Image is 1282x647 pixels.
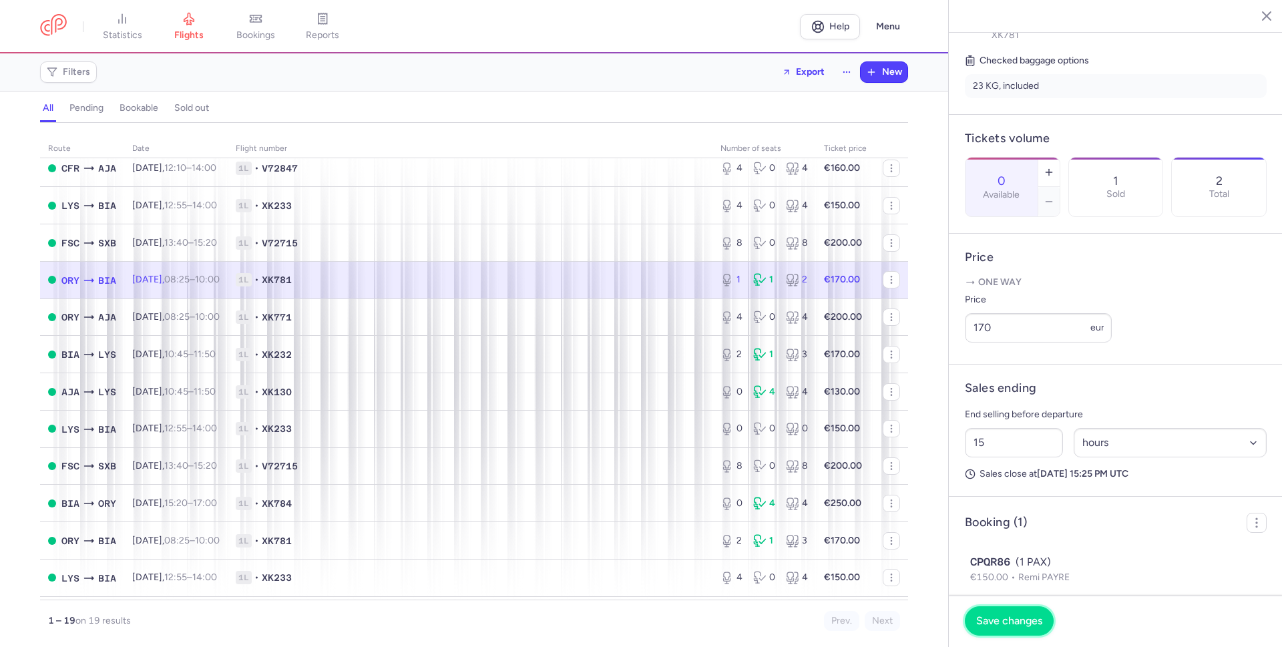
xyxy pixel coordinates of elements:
span: 1L [236,422,252,435]
time: 10:45 [164,386,188,397]
h4: Sales ending [965,381,1036,396]
button: New [861,62,907,82]
li: 23 KG, included [965,74,1267,98]
div: 0 [753,162,775,175]
span: XK130 [262,385,292,399]
th: route [40,139,124,159]
span: • [254,236,259,250]
p: Total [1209,189,1229,200]
div: 0 [786,422,808,435]
span: V72715 [262,236,298,250]
div: 4 [753,497,775,510]
a: bookings [222,12,289,41]
div: 4 [786,497,808,510]
span: – [164,200,217,211]
span: [DATE], [132,572,217,583]
th: Flight number [228,139,712,159]
time: 15:20 [164,497,188,509]
th: date [124,139,228,159]
div: 8 [720,236,742,250]
div: 0 [753,459,775,473]
button: Filters [41,62,96,82]
span: • [254,310,259,324]
span: – [164,311,220,322]
time: 10:00 [195,535,220,546]
span: [DATE], [132,237,217,248]
p: 2 [1216,174,1223,188]
label: Available [983,190,1020,200]
div: 4 [786,385,808,399]
span: – [164,535,220,546]
span: XK233 [262,571,292,584]
div: 1 [753,348,775,361]
span: ORY [61,273,79,288]
strong: €200.00 [824,460,862,471]
div: 0 [753,236,775,250]
span: XK784 [262,497,292,510]
div: 1 [753,534,775,548]
h4: pending [69,102,103,114]
button: Next [865,611,900,631]
time: 10:00 [195,274,220,285]
div: 8 [720,459,742,473]
span: • [254,348,259,361]
strong: €160.00 [824,162,860,174]
div: 0 [720,422,742,435]
span: Help [829,21,849,31]
span: – [164,162,216,174]
span: [DATE], [132,274,220,285]
span: – [164,237,217,248]
span: XK233 [262,422,292,435]
h4: Tickets volume [965,131,1267,146]
h4: bookable [120,102,158,114]
h5: Checked baggage options [965,53,1267,69]
time: 11:50 [194,386,216,397]
time: 13:40 [164,237,188,248]
span: XK771 [262,310,292,324]
div: 4 [720,162,742,175]
span: reports [306,29,339,41]
strong: €130.00 [824,386,860,397]
span: SXB [98,236,116,250]
p: 1 [1113,174,1118,188]
time: 08:25 [164,311,190,322]
input: --- [965,313,1112,343]
div: 0 [753,199,775,212]
div: 0 [753,571,775,584]
time: 12:10 [164,162,186,174]
span: ORY [61,310,79,325]
span: New [882,67,902,77]
strong: €150.00 [824,200,860,211]
strong: €170.00 [824,535,860,546]
span: • [254,534,259,548]
time: 11:50 [194,349,216,360]
strong: €150.00 [824,572,860,583]
span: CFR [61,161,79,176]
span: • [254,459,259,473]
time: 14:00 [192,572,217,583]
a: reports [289,12,356,41]
div: 4 [786,199,808,212]
span: • [254,162,259,175]
span: AJA [98,161,116,176]
h4: sold out [174,102,209,114]
h4: Booking (1) [965,515,1027,530]
span: LYS [61,571,79,586]
a: CitizenPlane red outlined logo [40,14,67,39]
span: – [164,274,220,285]
time: 14:00 [192,162,216,174]
strong: €170.00 [824,274,860,285]
span: – [164,349,216,360]
span: BIA [98,422,116,437]
div: 4 [720,571,742,584]
div: 4 [786,571,808,584]
time: 14:00 [192,423,217,434]
span: FSC [61,236,79,250]
span: 1L [236,571,252,584]
time: 14:00 [192,200,217,211]
span: • [254,273,259,286]
div: 4 [720,310,742,324]
span: – [164,460,217,471]
span: FSC [61,459,79,473]
span: [DATE], [132,386,216,397]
